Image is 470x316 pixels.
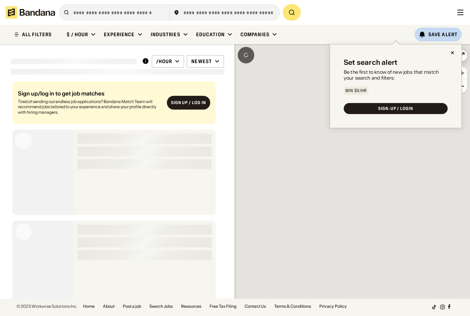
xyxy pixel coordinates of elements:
div: Be the first to know of new jobs that match your search and filters: [344,69,448,81]
a: Search Jobs [149,304,173,308]
a: Terms & Conditions [274,304,311,308]
a: Resources [181,304,201,308]
div: Education [196,31,225,38]
a: Free Tax Filing [210,304,236,308]
div: Min $0/hr [345,89,367,93]
div: /hour [156,58,172,64]
img: Bandana logotype [6,6,55,19]
a: Home [83,304,95,308]
a: About [103,304,115,308]
a: Contact Us [245,304,266,308]
div: Companies [241,31,269,38]
div: Set search alert [344,58,397,67]
div: © 2025 Workwise Solutions Inc. [17,304,77,308]
div: Industries [151,31,180,38]
div: SIGN-UP / LOGIN [378,106,413,111]
div: Sign up/log in to get job matches [18,91,161,96]
div: Newest [191,58,212,64]
a: Privacy Policy [319,304,347,308]
div: $ / hour [67,31,88,38]
div: Tired of sending out endless job applications? Bandana Match Team will recommend jobs tailored to... [18,99,161,115]
div: Save Alert [428,31,458,38]
div: Sign up / Log in [171,100,206,105]
div: Experience [104,31,135,38]
div: ALL FILTERS [22,32,52,37]
a: Post a job [123,304,141,308]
